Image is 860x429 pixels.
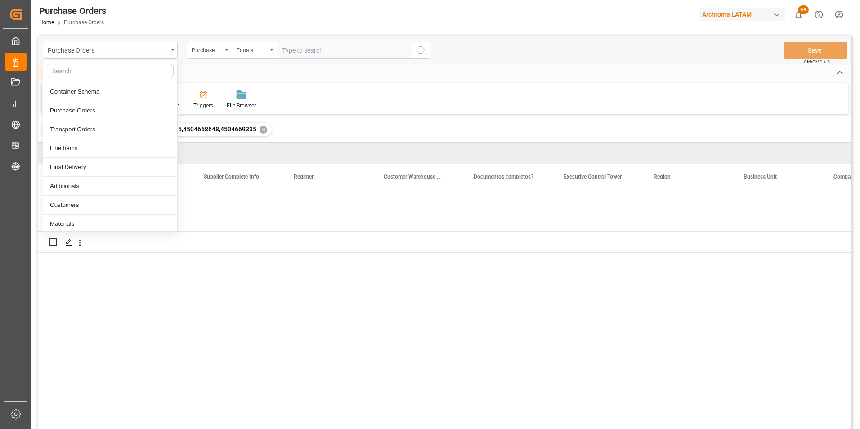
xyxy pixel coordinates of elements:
[187,42,232,59] button: open menu
[804,58,830,65] span: Ctrl/CMD + S
[237,44,267,54] div: Equals
[809,4,829,25] button: Help Center
[193,102,213,110] div: Triggers
[227,102,256,110] div: File Browser
[654,174,671,180] span: Region
[146,125,256,133] span: 4504658015,4504668648,4504669335
[699,8,785,21] div: Archroma LATAM
[192,44,222,54] div: Purchase Order Number
[277,42,412,59] input: Type to search
[260,126,267,134] div: ✕
[699,6,788,23] button: Archroma LATAM
[232,42,277,59] button: open menu
[38,65,69,80] div: Home
[43,196,177,214] div: Customers
[564,174,622,180] span: Executive Control Tower
[744,174,777,180] span: Business Unit
[204,174,259,180] span: Supplier Complete Info
[412,42,430,59] button: search button
[788,4,809,25] button: show 64 new notifications
[798,5,809,14] span: 64
[38,189,92,210] div: Press SPACE to select this row.
[294,174,315,180] span: Regimen
[43,177,177,196] div: Additionals
[784,42,847,59] button: Save
[47,64,174,78] input: Search
[43,101,177,120] div: Purchase Orders
[384,174,444,180] span: Customer Warehouse Name
[38,232,92,253] div: Press SPACE to select this row.
[474,174,533,180] span: Documentos completos?
[43,158,177,177] div: Final Delivery
[39,19,54,26] a: Home
[38,210,92,232] div: Press SPACE to select this row.
[43,139,177,158] div: Line Items
[43,120,177,139] div: Transport Orders
[48,44,168,55] div: Purchase Orders
[43,42,178,59] button: close menu
[43,214,177,233] div: Materials
[43,82,177,101] div: Container Schema
[39,4,106,18] div: Purchase Orders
